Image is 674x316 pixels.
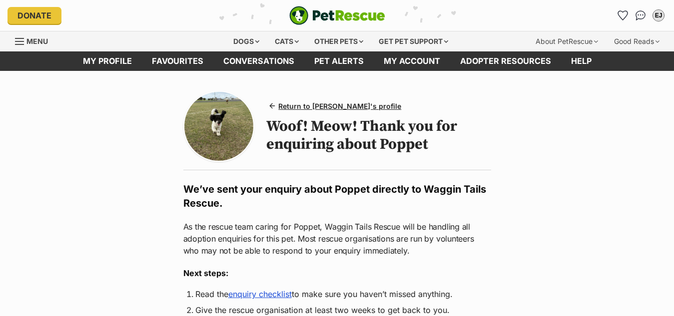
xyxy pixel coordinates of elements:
img: logo-e224e6f780fb5917bec1dbf3a21bbac754714ae5b6737aabdf751b685950b380.svg [289,6,385,25]
div: About PetRescue [529,31,605,51]
a: Conversations [633,7,649,23]
ul: Account quick links [615,7,667,23]
a: Menu [15,31,55,49]
span: Menu [26,37,48,45]
a: conversations [213,51,304,71]
a: enquiry checklist [228,289,292,299]
a: Favourites [615,7,631,23]
div: Cats [268,31,306,51]
li: Give the rescue organisation at least two weeks to get back to you. [195,304,479,316]
h3: Next steps: [183,267,491,279]
h2: We’ve sent your enquiry about Poppet directly to Waggin Tails Rescue. [183,182,491,210]
a: Favourites [142,51,213,71]
a: My account [374,51,450,71]
img: Photo of Poppet [184,92,254,161]
div: Dogs [226,31,266,51]
a: Adopter resources [450,51,561,71]
button: My account [651,7,667,23]
img: chat-41dd97257d64d25036548639549fe6c8038ab92f7586957e7f3b1b290dea8141.svg [636,10,646,20]
a: PetRescue [289,6,385,25]
a: Donate [7,7,61,24]
a: My profile [73,51,142,71]
a: Return to [PERSON_NAME]'s profile [266,99,405,113]
p: As the rescue team caring for Poppet, Waggin Tails Rescue will be handling all adoption enquiries... [183,221,491,257]
div: Get pet support [372,31,455,51]
div: Good Reads [607,31,667,51]
span: Return to [PERSON_NAME]'s profile [278,101,401,111]
a: Pet alerts [304,51,374,71]
div: EJ [654,10,664,20]
div: Other pets [307,31,370,51]
a: Help [561,51,602,71]
li: Read the to make sure you haven’t missed anything. [195,288,479,300]
h1: Woof! Meow! Thank you for enquiring about Poppet [266,117,491,153]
